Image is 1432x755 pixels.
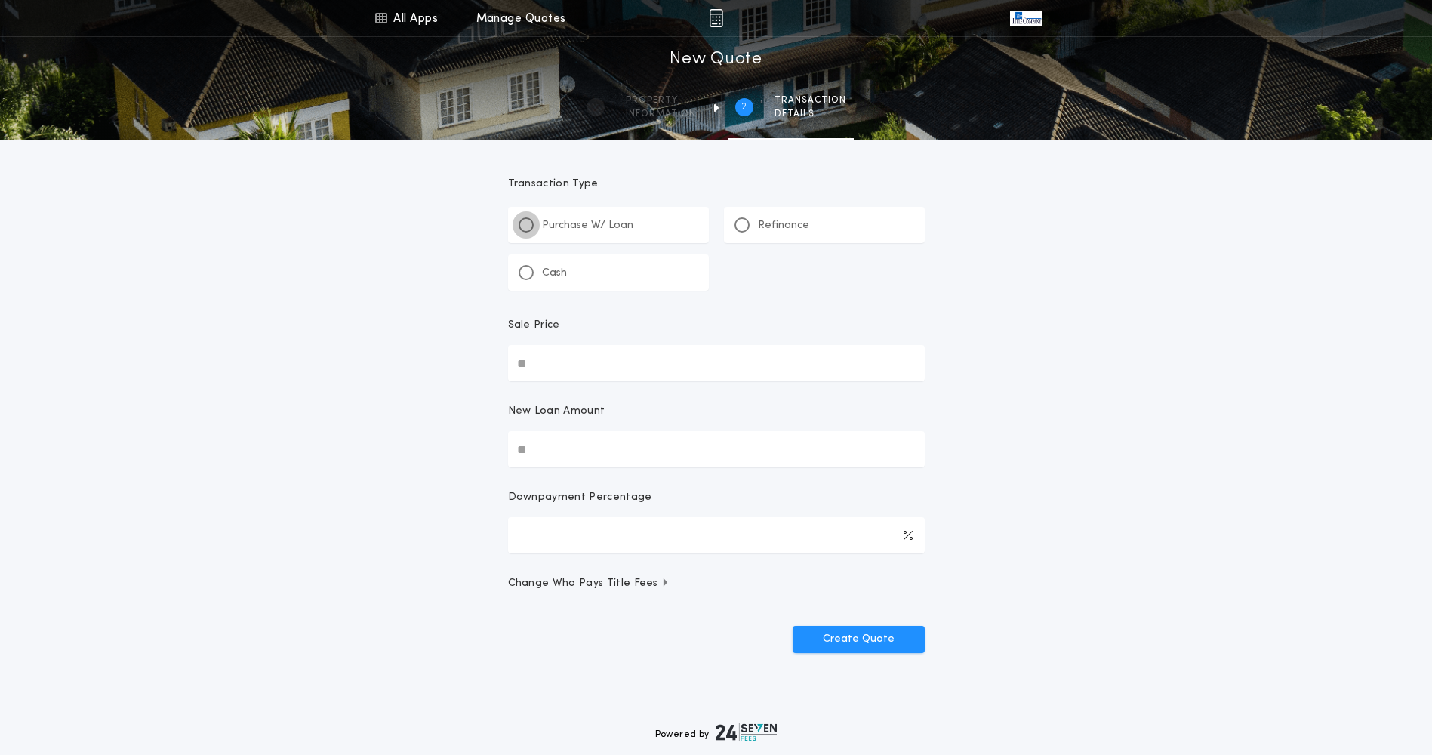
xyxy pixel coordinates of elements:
[775,94,846,106] span: Transaction
[1010,11,1042,26] img: vs-icon
[508,576,670,591] span: Change Who Pays Title Fees
[709,9,723,27] img: img
[741,101,747,113] h2: 2
[508,490,652,505] p: Downpayment Percentage
[758,218,809,233] p: Refinance
[716,723,778,741] img: logo
[626,94,696,106] span: Property
[655,723,778,741] div: Powered by
[508,318,560,333] p: Sale Price
[508,177,925,192] p: Transaction Type
[508,345,925,381] input: Sale Price
[508,576,925,591] button: Change Who Pays Title Fees
[508,431,925,467] input: New Loan Amount
[670,48,762,72] h1: New Quote
[542,266,567,281] p: Cash
[542,218,633,233] p: Purchase W/ Loan
[775,108,846,120] span: details
[626,108,696,120] span: information
[508,404,605,419] p: New Loan Amount
[508,517,925,553] input: Downpayment Percentage
[793,626,925,653] button: Create Quote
